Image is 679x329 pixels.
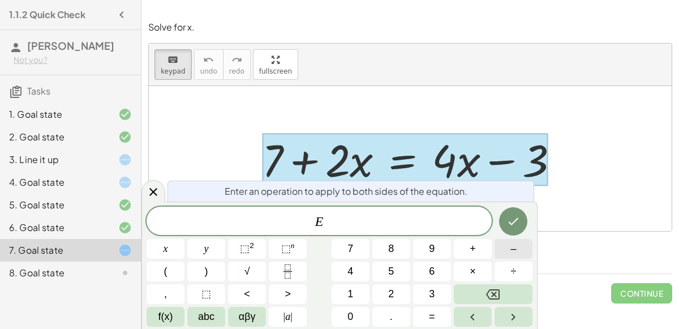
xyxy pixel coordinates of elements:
[228,239,266,259] button: Squared
[147,262,184,281] button: (
[283,309,293,324] span: a
[223,49,251,80] button: redoredo
[347,287,353,302] span: 1
[315,214,324,229] var: E
[281,243,291,254] span: ⬚
[240,243,250,254] span: ⬚
[244,287,250,302] span: <
[454,262,492,281] button: Times
[164,241,168,257] span: x
[454,284,532,304] button: Backspace
[225,185,467,198] span: Enter an operation to apply to both sides of the equation.
[9,130,100,144] div: 2. Goal state
[205,264,208,279] span: )
[147,239,184,259] button: x
[9,198,100,212] div: 5. Goal state
[203,53,214,67] i: undo
[250,241,254,250] sup: 2
[332,284,369,304] button: 1
[413,284,451,304] button: 3
[429,309,435,324] span: =
[9,8,85,22] h4: 1.1.2 Quick Check
[158,309,173,324] span: f(x)
[347,309,353,324] span: 0
[470,264,476,279] span: ×
[429,264,435,279] span: 6
[167,53,178,67] i: keyboard
[187,262,225,281] button: )
[495,307,532,327] button: Right arrow
[229,67,244,75] span: redo
[495,262,532,281] button: Divide
[154,49,192,80] button: keyboardkeypad
[454,239,492,259] button: Plus
[269,284,307,304] button: Greater than
[269,307,307,327] button: Absolute value
[118,153,132,166] i: Task started.
[161,67,186,75] span: keypad
[14,54,132,66] div: Not you?
[228,307,266,327] button: Greek alphabet
[347,264,353,279] span: 4
[332,307,369,327] button: 0
[269,262,307,281] button: Fraction
[9,108,100,121] div: 1. Goal state
[198,309,214,324] span: abc
[269,239,307,259] button: Superscript
[413,262,451,281] button: 6
[332,239,369,259] button: 7
[118,130,132,144] i: Task finished and correct.
[118,198,132,212] i: Task finished and correct.
[372,239,410,259] button: 8
[187,239,225,259] button: y
[390,309,393,324] span: .
[332,262,369,281] button: 4
[147,284,184,304] button: ,
[499,207,527,236] button: Done
[388,241,394,257] span: 8
[290,311,293,322] span: |
[413,239,451,259] button: 9
[200,67,217,75] span: undo
[388,264,394,279] span: 5
[9,266,100,280] div: 8. Goal state
[187,284,225,304] button: Placeholder
[429,241,435,257] span: 9
[253,49,298,80] button: fullscreen
[118,266,132,280] i: Task not started.
[231,53,242,67] i: redo
[454,307,492,327] button: Left arrow
[187,307,225,327] button: Alphabet
[372,262,410,281] button: 5
[118,221,132,234] i: Task finished and correct.
[9,176,100,189] div: 4. Goal state
[9,221,100,234] div: 6. Goal state
[148,21,672,34] p: Solve for x.
[9,153,100,166] div: 3. Line it up
[118,176,132,189] i: Task started.
[285,287,291,302] span: >
[291,241,295,250] sup: n
[147,307,184,327] button: Functions
[194,49,224,80] button: undoundo
[118,243,132,257] i: Task started.
[201,287,211,302] span: ⬚
[372,307,410,327] button: .
[347,241,353,257] span: 7
[495,239,532,259] button: Minus
[164,287,167,302] span: ,
[204,241,209,257] span: y
[239,309,256,324] span: αβγ
[388,287,394,302] span: 2
[259,67,292,75] span: fullscreen
[283,311,286,322] span: |
[228,262,266,281] button: Square root
[470,241,476,257] span: +
[27,85,50,97] span: Tasks
[511,264,517,279] span: ÷
[118,108,132,121] i: Task finished and correct.
[27,39,114,52] span: [PERSON_NAME]
[164,264,167,279] span: (
[244,264,250,279] span: √
[372,284,410,304] button: 2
